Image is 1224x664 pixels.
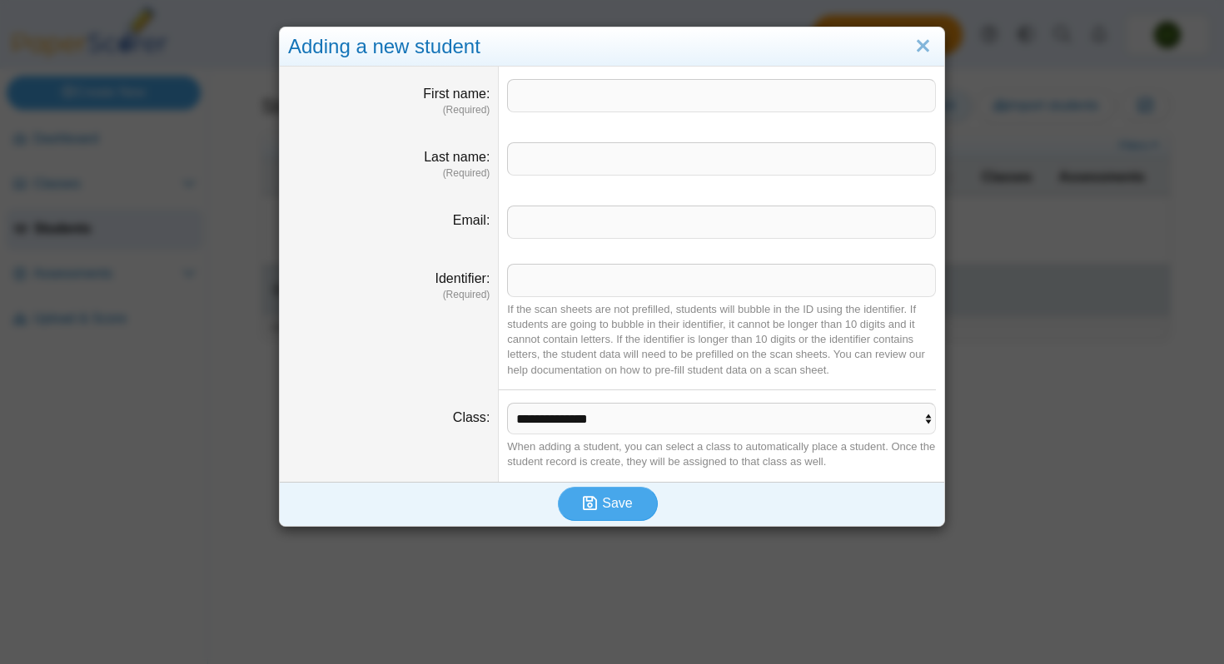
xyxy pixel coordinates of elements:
[602,496,632,510] span: Save
[910,32,936,61] a: Close
[507,302,936,378] div: If the scan sheets are not prefilled, students will bubble in the ID using the identifier. If stu...
[280,27,944,67] div: Adding a new student
[423,87,490,101] label: First name
[288,103,490,117] dfn: (Required)
[453,410,490,424] label: Class
[288,288,490,302] dfn: (Required)
[288,166,490,181] dfn: (Required)
[424,150,490,164] label: Last name
[558,487,658,520] button: Save
[453,213,490,227] label: Email
[435,271,490,285] label: Identifier
[507,439,936,469] div: When adding a student, you can select a class to automatically place a student. Once the student ...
